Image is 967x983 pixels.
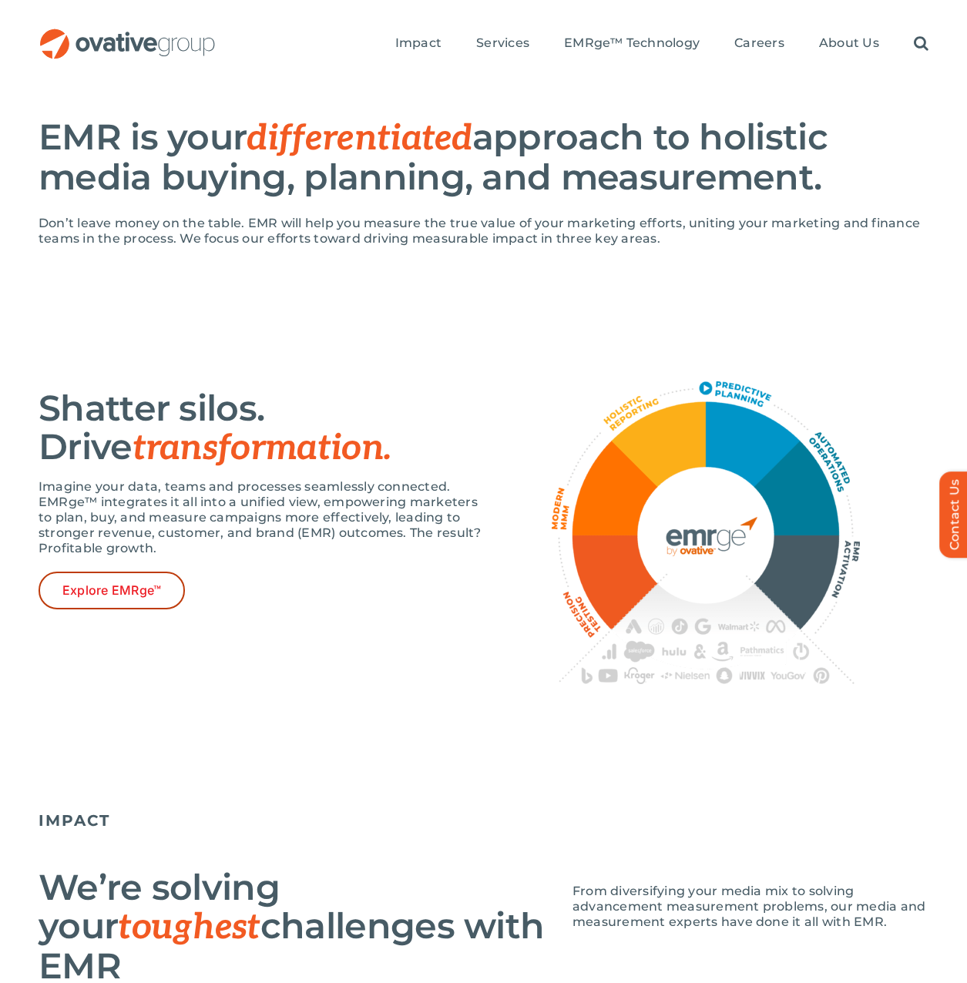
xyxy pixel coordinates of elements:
h5: IMPACT [39,811,928,830]
span: transformation. [133,427,391,470]
span: Impact [395,35,442,51]
a: Services [476,35,529,52]
a: OG_Full_horizontal_RGB [39,27,217,42]
nav: Menu [395,19,928,69]
a: Search [914,35,928,52]
a: EMRge™ Technology [564,35,700,52]
p: Don’t leave money on the table. EMR will help you measure the true value of your marketing effort... [39,216,928,247]
span: About Us [819,35,879,51]
span: toughest [118,906,260,949]
span: differentiated [247,117,472,160]
h2: Shatter silos. Drive [39,389,484,468]
a: Careers [734,35,784,52]
p: From diversifying your media mix to solving advancement measurement problems, our media and measu... [572,884,928,930]
span: Explore EMRge™ [62,583,161,598]
p: Imagine your data, teams and processes seamlessly connected. EMRge™ integrates it all into a unif... [39,479,484,556]
span: Services [476,35,529,51]
a: Explore EMRge™ [39,572,185,609]
a: Impact [395,35,442,52]
img: Home – EMRge [552,381,860,684]
h2: EMR is your approach to holistic media buying, planning, and measurement. [39,118,928,196]
a: About Us [819,35,879,52]
span: Careers [734,35,784,51]
span: EMRge™ Technology [564,35,700,51]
